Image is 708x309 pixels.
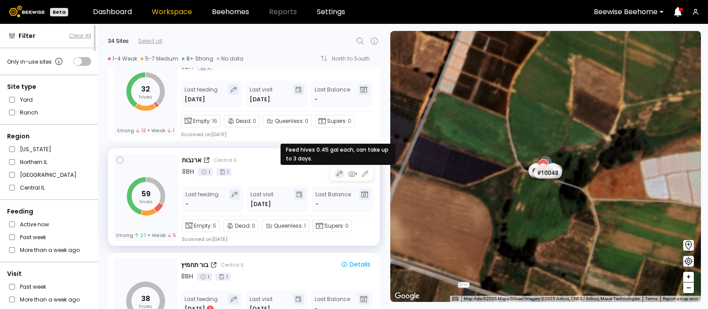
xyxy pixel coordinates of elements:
[252,222,255,230] span: 0
[312,220,352,232] div: Supers:
[315,95,318,104] span: -
[250,95,270,104] div: [DATE]
[182,220,219,232] div: Empty:
[182,55,213,62] div: 8+ Strong
[139,198,153,205] tspan: hives
[316,189,351,209] div: Last Balance
[93,8,132,15] a: Dashboard
[534,167,562,179] div: # 10048
[136,127,146,134] span: 12
[141,294,150,304] tspan: 38
[269,8,297,15] span: Reports
[686,271,691,282] span: +
[392,290,422,302] a: Open this area in Google Maps (opens a new window)
[197,273,212,281] div: 1
[533,157,558,175] div: ארנבות
[198,168,213,176] div: 1
[7,82,91,92] div: Site type
[185,189,219,209] div: Last feeding
[141,55,178,62] div: 5-7 Medium
[315,115,354,127] div: Supers:
[50,8,68,16] div: Beta
[19,31,35,41] span: Filter
[181,115,220,127] div: Empty:
[250,200,271,209] div: [DATE]
[213,222,216,230] span: 5
[181,272,193,281] div: 8 BH
[185,84,218,104] div: Last feeding
[263,115,312,127] div: Queenless:
[7,269,91,278] div: Visit
[108,55,137,62] div: 1-4 Weak
[214,156,237,164] div: Central IL
[645,296,658,301] a: Terms (opens in new tab)
[212,8,249,15] a: Beehomes
[20,108,38,117] label: Ranch
[181,260,208,270] div: בור תחמיץ
[317,8,345,15] a: Settings
[217,55,243,62] div: No data
[69,32,91,40] button: Clear All
[528,164,557,176] div: # 10044
[182,167,194,176] div: 8 BH
[392,290,422,302] img: Google
[117,127,175,134] div: Strong Weak
[345,222,349,230] span: 0
[20,220,49,229] label: Active now
[185,200,189,209] div: -
[683,282,694,293] button: –
[20,157,47,167] label: Northern IL
[20,233,46,242] label: Past week
[152,8,192,15] a: Workspace
[108,37,129,45] div: 34 Sites
[341,260,370,268] div: Details
[20,282,46,291] label: Past week
[281,144,396,165] div: Feed hives 0.45 gal each, can take up to 3 days.
[316,200,319,209] span: -
[7,207,91,216] div: Feeding
[138,37,162,45] div: Select all
[216,168,231,176] div: 1
[167,127,174,134] span: 1
[686,282,691,294] span: –
[139,93,152,100] tspan: hives
[20,95,33,104] label: Yard
[315,84,350,104] div: Last Balance
[348,117,351,125] span: 0
[337,259,374,270] button: Details
[9,6,45,17] img: Beewise logo
[20,295,80,304] label: More than a week ago
[304,222,306,230] span: 1
[181,131,227,138] div: Scanned on [DATE]
[221,261,244,268] div: Central IL
[20,245,80,255] label: More than a week ago
[223,220,258,232] div: Dead:
[305,117,308,125] span: 0
[262,220,309,232] div: Queenless:
[452,296,458,302] button: Keyboard shortcuts
[182,156,201,165] div: ארנבות
[135,232,146,238] span: 27
[212,117,217,125] span: 16
[182,236,227,243] div: Scanned on [DATE]
[116,232,177,238] div: Strong Weak
[464,296,640,301] span: Map data ©2025 Mapa GISrael Imagery ©2025 Airbus, CNES / Airbus, Maxar Technologies
[250,84,273,104] div: Last visit
[683,272,694,282] button: +
[663,296,698,301] a: Report a map error
[20,145,51,154] label: [US_STATE]
[215,273,231,281] div: 1
[20,170,77,179] label: [GEOGRAPHIC_DATA]
[168,232,176,238] span: 5
[250,189,273,209] div: Last visit
[142,189,150,199] tspan: 59
[7,132,91,141] div: Region
[224,115,259,127] div: Dead:
[141,84,150,94] tspan: 32
[20,183,45,192] label: Central IL
[7,56,64,67] div: Only in-use sites
[332,56,376,61] div: North to South
[253,117,256,125] span: 0
[185,95,206,104] div: [DATE]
